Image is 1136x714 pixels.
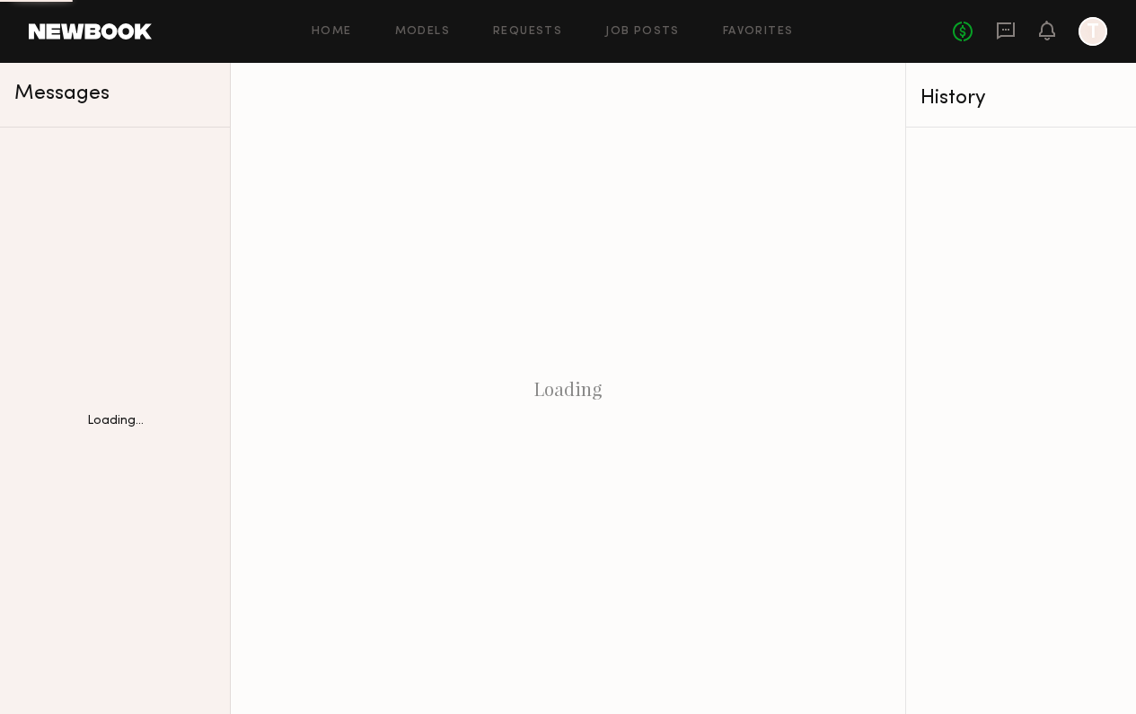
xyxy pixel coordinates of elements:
a: Requests [493,26,562,38]
span: Messages [14,84,110,104]
a: Job Posts [605,26,680,38]
a: Models [395,26,450,38]
a: T [1079,17,1107,46]
div: Loading [231,63,905,714]
div: History [920,88,1122,109]
div: Loading... [87,415,144,428]
a: Favorites [723,26,794,38]
a: Home [312,26,352,38]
